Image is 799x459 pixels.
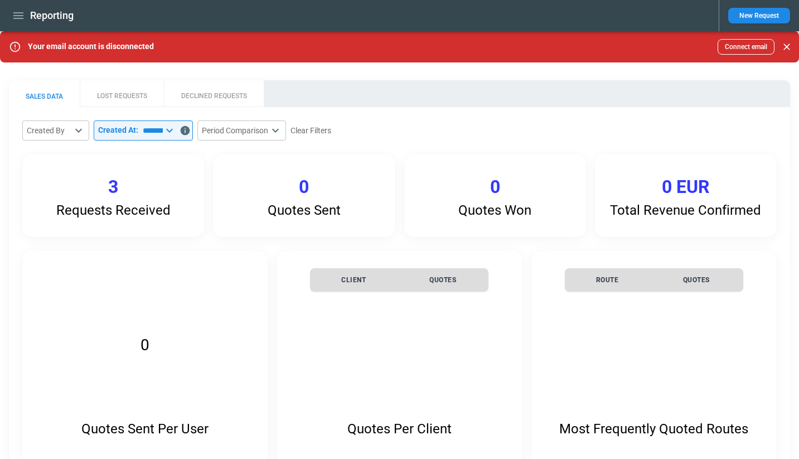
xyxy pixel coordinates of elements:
[30,9,74,22] h1: Reporting
[779,39,795,55] button: Close
[98,125,138,135] p: Created At:
[9,80,80,107] button: SALES DATA
[56,202,171,219] p: Requests Received
[27,125,71,136] div: Created By
[565,268,743,292] table: simple table
[80,80,164,107] button: LOST REQUESTS
[559,421,748,437] p: Most Frequently Quoted Routes
[202,125,268,136] div: Period Comparison
[310,268,488,292] table: simple table
[650,268,743,292] th: Quotes
[28,42,154,51] p: Your email account is disconnected
[141,336,149,354] text: 0
[310,268,397,292] th: Client
[458,202,531,219] p: Quotes Won
[108,176,118,198] p: 3
[490,176,500,198] p: 0
[397,268,488,292] th: Quotes
[728,8,790,23] button: New Request
[718,39,774,55] button: Connect email
[779,35,795,59] div: dismiss
[662,176,710,198] p: 0 EUR
[180,125,191,136] svg: Data includes activity through 02/09/2025 (end of day UTC)
[347,421,452,437] p: Quotes Per Client
[164,80,264,107] button: DECLINED REQUESTS
[610,202,761,219] p: Total Revenue Confirmed
[290,124,331,138] button: Clear Filters
[81,421,209,437] p: Quotes Sent Per User
[565,268,650,292] th: Route
[299,176,309,198] p: 0
[268,202,341,219] p: Quotes Sent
